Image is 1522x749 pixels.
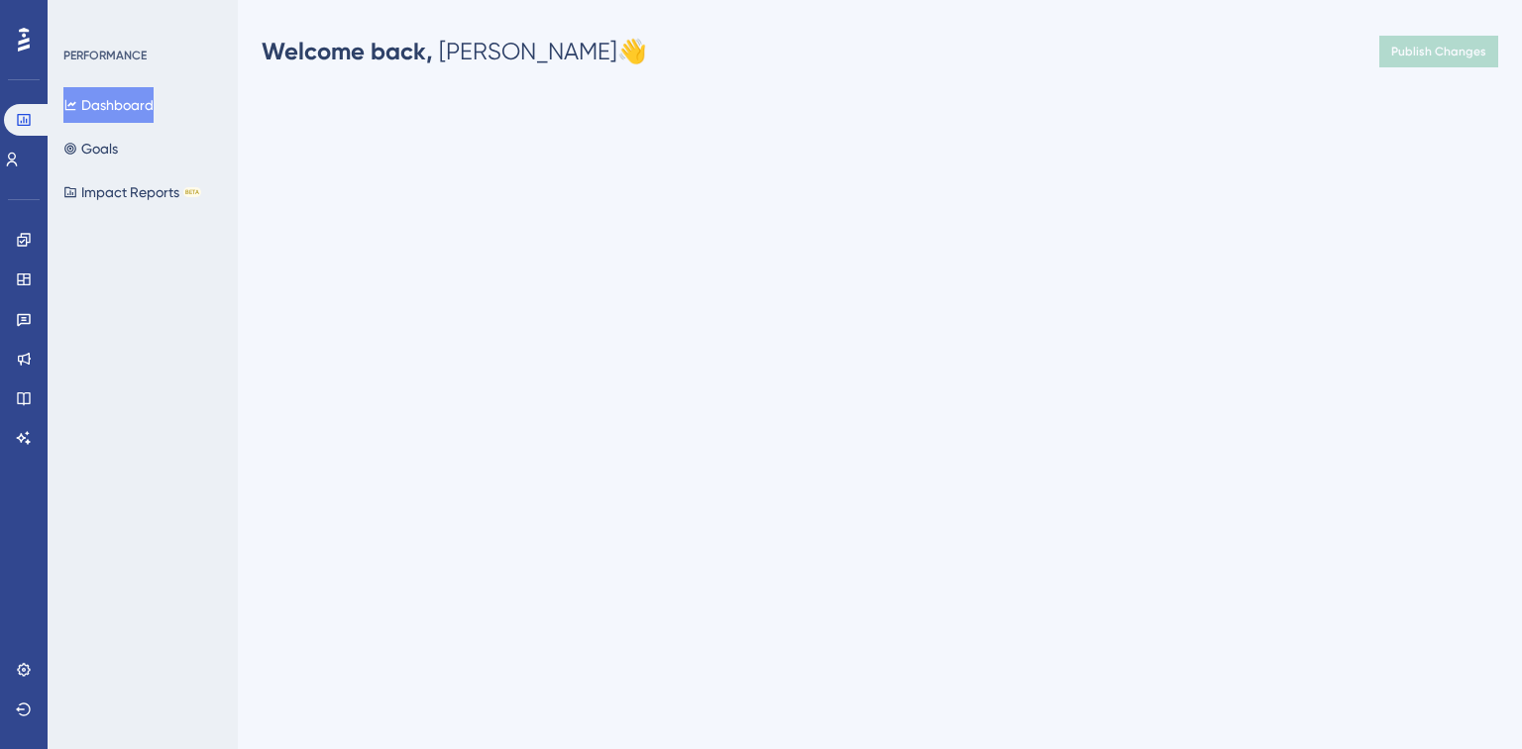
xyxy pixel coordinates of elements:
[63,87,154,123] button: Dashboard
[183,187,201,197] div: BETA
[63,174,201,210] button: Impact ReportsBETA
[1379,36,1498,67] button: Publish Changes
[63,131,118,166] button: Goals
[262,37,433,65] span: Welcome back,
[262,36,647,67] div: [PERSON_NAME] 👋
[63,48,147,63] div: PERFORMANCE
[1391,44,1486,59] span: Publish Changes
